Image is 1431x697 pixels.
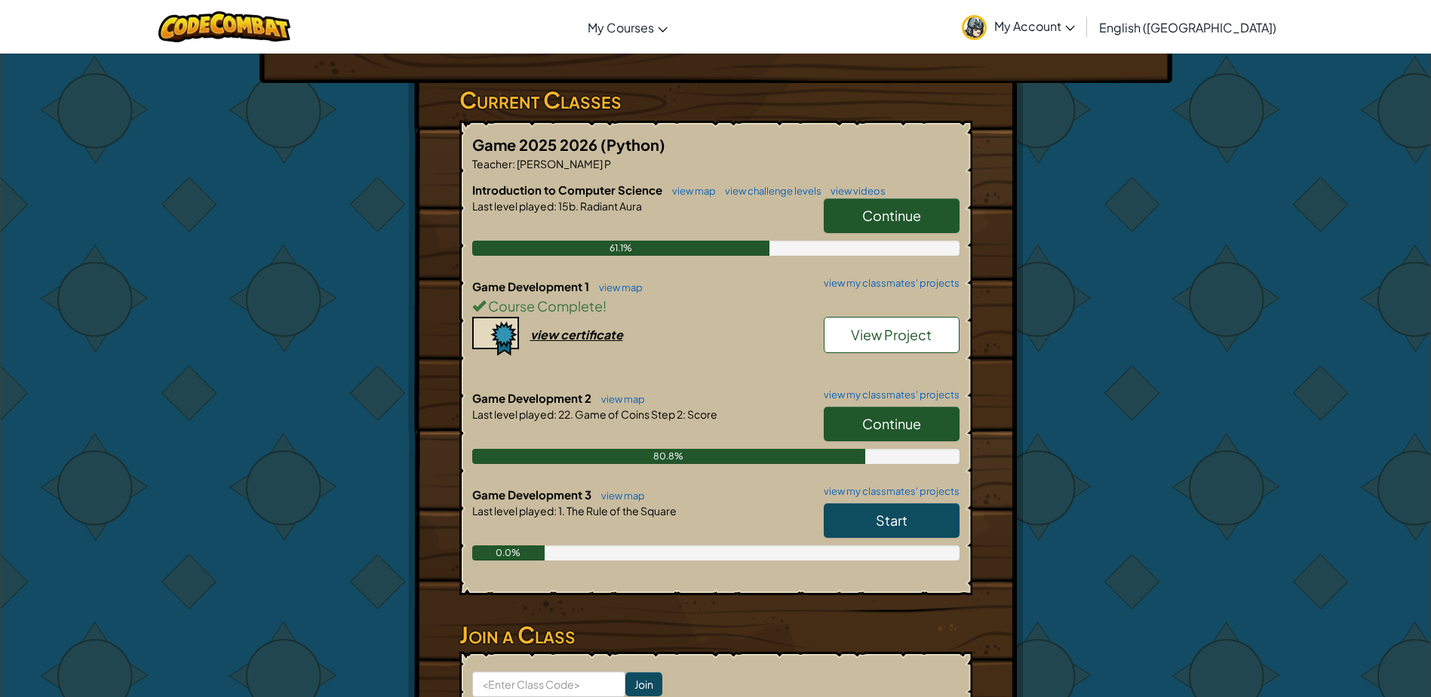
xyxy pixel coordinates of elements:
[603,297,606,315] span: !
[665,185,716,197] a: view map
[862,415,921,432] span: Continue
[591,281,643,293] a: view map
[594,393,645,405] a: view map
[962,15,987,40] img: avatar
[717,185,821,197] a: view challenge levels
[625,672,662,696] input: Join
[1092,7,1284,48] a: English ([GEOGRAPHIC_DATA])
[472,545,545,560] div: 0.0%
[512,157,515,170] span: :
[876,511,907,529] span: Start
[459,83,972,117] h3: Current Classes
[515,157,611,170] span: [PERSON_NAME] P
[459,618,972,652] h3: Join a Class
[851,326,932,343] span: View Project
[600,135,665,154] span: (Python)
[472,449,866,464] div: 80.8%
[158,11,290,42] img: CodeCombat logo
[472,327,623,342] a: view certificate
[816,487,960,496] a: view my classmates' projects
[472,487,594,502] span: Game Development 3
[594,490,645,502] a: view map
[588,20,654,35] span: My Courses
[472,317,519,356] img: certificate-icon.png
[816,390,960,400] a: view my classmates' projects
[472,135,600,154] span: Game 2025 2026
[472,504,554,517] span: Last level played
[554,407,557,421] span: :
[472,279,591,293] span: Game Development 1
[472,157,512,170] span: Teacher
[565,504,677,517] span: The Rule of the Square
[579,199,642,213] span: Radiant Aura
[472,241,770,256] div: 61.1%
[486,297,603,315] span: Course Complete
[530,327,623,342] div: view certificate
[1099,20,1276,35] span: English ([GEOGRAPHIC_DATA])
[557,407,573,421] span: 22.
[862,207,921,224] span: Continue
[554,199,557,213] span: :
[472,199,554,213] span: Last level played
[573,407,717,421] span: Game of Coins Step 2: Score
[472,391,594,405] span: Game Development 2
[554,504,557,517] span: :
[472,671,625,697] input: <Enter Class Code>
[954,3,1082,51] a: My Account
[557,199,579,213] span: 15b.
[472,407,554,421] span: Last level played
[472,183,665,197] span: Introduction to Computer Science
[823,185,886,197] a: view videos
[580,7,675,48] a: My Courses
[994,18,1075,34] span: My Account
[816,278,960,288] a: view my classmates' projects
[557,504,565,517] span: 1.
